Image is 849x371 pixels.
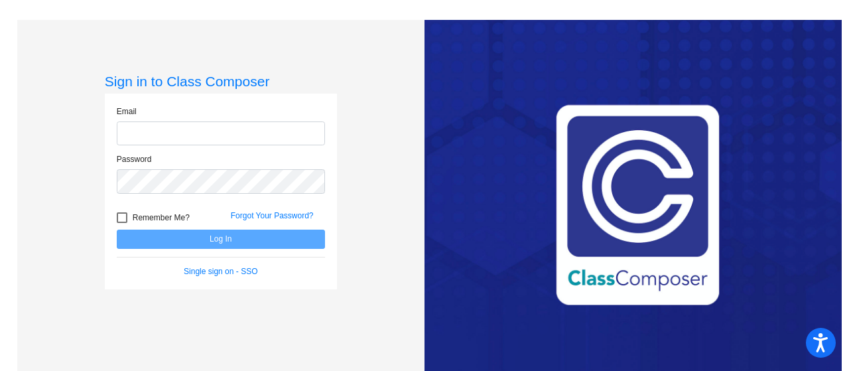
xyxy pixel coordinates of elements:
a: Single sign on - SSO [184,267,257,276]
a: Forgot Your Password? [231,211,314,220]
label: Password [117,153,152,165]
button: Log In [117,230,325,249]
h3: Sign in to Class Composer [105,73,337,90]
span: Remember Me? [133,210,190,226]
label: Email [117,106,137,117]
